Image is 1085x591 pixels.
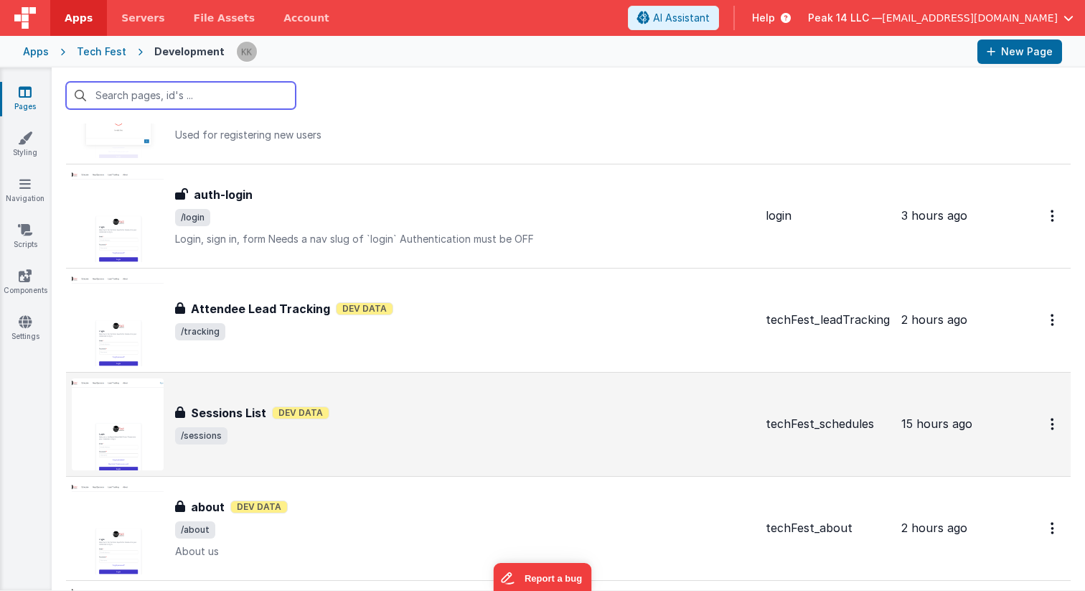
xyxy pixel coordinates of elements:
button: Options [1042,201,1065,231]
input: Search pages, id's ... [66,82,296,109]
span: /tracking [175,323,225,340]
span: Dev Data [336,302,393,315]
span: Dev Data [230,501,288,513]
span: /about [175,521,215,539]
div: Tech Fest [77,45,126,59]
h3: Attendee Lead Tracking [191,300,330,317]
span: Help [752,11,775,25]
span: 2 hours ago [901,521,967,535]
button: Options [1042,305,1065,335]
p: Used for registering new users [175,128,754,142]
span: Peak 14 LLC — [808,11,882,25]
h3: auth-login [194,186,253,203]
img: dcb73af989d8cae9af4bb86fc641c8b5 [237,42,257,62]
span: Apps [65,11,93,25]
div: Development [154,45,225,59]
div: Apps [23,45,49,59]
p: Login, sign in, form Needs a nav slug of `login` Authentication must be OFF [175,232,754,246]
div: login [766,208,890,224]
div: techFest_about [766,520,890,536]
span: 15 hours ago [901,417,972,431]
span: 3 hours ago [901,208,967,223]
h3: about [191,498,225,516]
button: New Page [977,39,1062,64]
button: Peak 14 LLC — [EMAIL_ADDRESS][DOMAIN_NAME] [808,11,1074,25]
span: /sessions [175,427,227,445]
span: 2 hours ago [901,312,967,327]
span: File Assets [194,11,255,25]
button: AI Assistant [628,6,719,30]
button: Options [1042,409,1065,439]
button: Options [1042,513,1065,543]
div: techFest_leadTracking [766,312,890,328]
span: Dev Data [272,406,329,419]
h3: Sessions List [191,404,266,422]
span: /login [175,209,210,226]
span: Servers [121,11,164,25]
p: About us [175,544,754,559]
span: [EMAIL_ADDRESS][DOMAIN_NAME] [882,11,1058,25]
span: AI Assistant [653,11,710,25]
div: techFest_schedules [766,416,890,432]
